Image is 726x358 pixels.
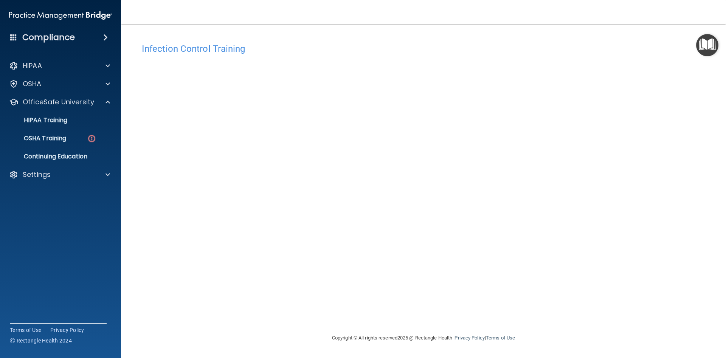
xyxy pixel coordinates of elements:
[9,98,110,107] a: OfficeSafe University
[23,98,94,107] p: OfficeSafe University
[23,79,42,88] p: OSHA
[9,79,110,88] a: OSHA
[5,116,67,124] p: HIPAA Training
[285,326,562,350] div: Copyright © All rights reserved 2025 @ Rectangle Health | |
[50,326,84,334] a: Privacy Policy
[5,135,66,142] p: OSHA Training
[23,170,51,179] p: Settings
[10,326,41,334] a: Terms of Use
[455,335,484,341] a: Privacy Policy
[486,335,515,341] a: Terms of Use
[87,134,96,143] img: danger-circle.6113f641.png
[23,61,42,70] p: HIPAA
[10,337,72,344] span: Ⓒ Rectangle Health 2024
[696,34,718,56] button: Open Resource Center
[142,44,705,54] h4: Infection Control Training
[142,58,520,290] iframe: infection-control-training
[5,153,108,160] p: Continuing Education
[9,61,110,70] a: HIPAA
[9,8,112,23] img: PMB logo
[9,170,110,179] a: Settings
[22,32,75,43] h4: Compliance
